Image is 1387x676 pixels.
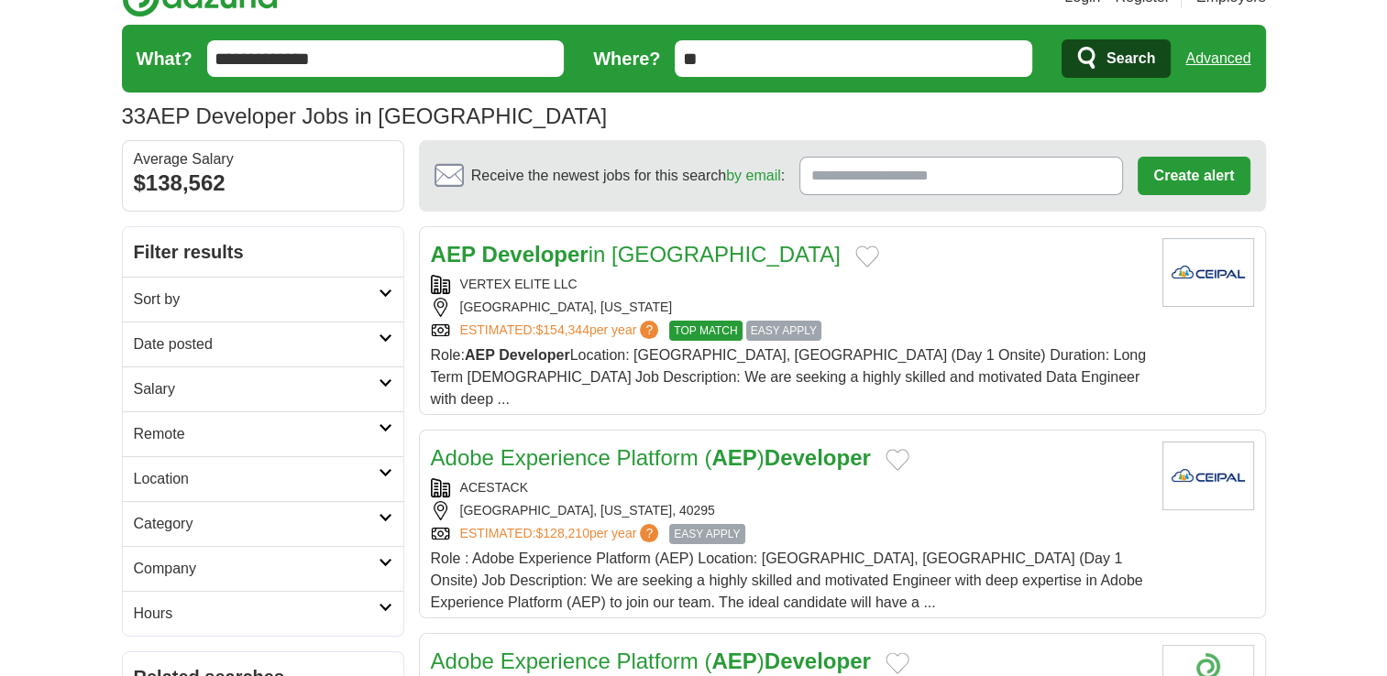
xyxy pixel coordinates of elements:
a: ESTIMATED:$128,210per year? [460,524,663,544]
strong: Developer [499,347,569,363]
a: Salary [123,366,403,411]
h2: Location [134,468,379,490]
h2: Hours [134,603,379,625]
h1: AEP Developer Jobs in [GEOGRAPHIC_DATA] [122,104,608,128]
strong: AEP [431,242,476,267]
span: $128,210 [535,526,589,540]
span: Search [1106,40,1155,77]
span: ? [640,524,658,542]
a: Sort by [123,277,403,322]
h2: Sort by [134,289,379,311]
div: [GEOGRAPHIC_DATA], [US_STATE], 40295 [431,501,1148,520]
span: $154,344 [535,322,589,337]
img: Company logo [1162,238,1254,307]
h2: Remote [134,423,379,445]
h2: Filter results [123,227,403,277]
a: Location [123,456,403,501]
span: TOP MATCH [669,321,742,341]
span: Role: Location: [GEOGRAPHIC_DATA], [GEOGRAPHIC_DATA] (Day 1 Onsite) Duration: Long Term [DEMOGRAP... [431,347,1146,407]
button: Search [1062,39,1171,78]
h2: Category [134,513,379,535]
a: Company [123,546,403,591]
strong: AEP [711,445,756,470]
img: Company logo [1162,442,1254,510]
button: Add to favorite jobs [886,449,909,471]
strong: Developer [482,242,589,267]
h2: Date posted [134,333,379,355]
strong: AEP [711,649,756,673]
h2: Company [134,558,379,580]
strong: Developer [765,649,871,673]
a: AEP Developerin [GEOGRAPHIC_DATA] [431,242,841,267]
a: by email [726,168,781,183]
a: ESTIMATED:$154,344per year? [460,321,663,341]
div: Average Salary [134,152,392,167]
button: Add to favorite jobs [886,652,909,674]
div: [GEOGRAPHIC_DATA], [US_STATE] [431,298,1148,317]
a: Hours [123,591,403,636]
a: Adobe Experience Platform (AEP)Developer [431,649,871,673]
span: ? [640,321,658,339]
a: Advanced [1185,40,1250,77]
button: Create alert [1138,157,1249,195]
button: Add to favorite jobs [855,245,879,267]
a: Remote [123,411,403,456]
a: Category [123,501,403,546]
label: Where? [593,45,660,72]
div: VERTEX ELITE LLC [431,275,1148,294]
span: EASY APPLY [746,321,821,341]
label: What? [137,45,193,72]
strong: Developer [765,445,871,470]
a: Adobe Experience Platform (AEP)Developer [431,445,871,470]
span: Receive the newest jobs for this search : [471,165,785,187]
span: Role : Adobe Experience Platform (AEP) Location: [GEOGRAPHIC_DATA], [GEOGRAPHIC_DATA] (Day 1 Onsi... [431,551,1143,610]
div: $138,562 [134,167,392,200]
div: ACESTACK [431,478,1148,497]
span: EASY APPLY [669,524,744,544]
h2: Salary [134,378,379,400]
strong: AEP [465,347,495,363]
span: 33 [122,100,147,133]
a: Date posted [123,322,403,366]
